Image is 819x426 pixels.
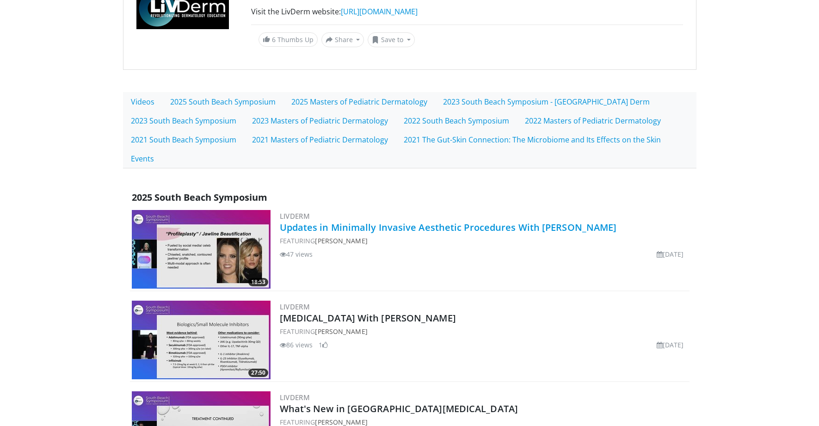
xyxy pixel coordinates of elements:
[280,302,310,311] a: LivDerm
[280,221,617,234] a: Updates in Minimally Invasive Aesthetic Procedures With [PERSON_NAME]
[132,210,271,289] img: 48b1ca38-1bc2-4b49-9941-e1dfc43ec8da.300x170_q85_crop-smart_upscale.jpg
[248,278,268,286] span: 18:53
[244,111,396,130] a: 2023 Masters of Pediatric Dermatology
[123,130,244,149] a: 2021 South Beach Symposium
[396,130,669,149] a: 2021 The Gut-Skin Connection: The Microbiome and Its Effects on the Skin
[280,211,310,221] a: LivDerm
[132,210,271,289] a: 18:53
[132,301,271,379] img: d5b79d01-5fd2-4d4e-84ec-31628256a259.300x170_q85_crop-smart_upscale.jpg
[315,327,367,336] a: [PERSON_NAME]
[280,236,688,246] div: FEATURING
[283,92,435,111] a: 2025 Masters of Pediatric Dermatology
[280,327,688,336] div: FEATURING
[123,149,162,168] a: Events
[341,6,418,17] a: [URL][DOMAIN_NAME]
[162,92,283,111] a: 2025 South Beach Symposium
[280,393,310,402] a: LivDerm
[280,249,313,259] li: 47 views
[248,369,268,377] span: 27:50
[319,340,328,350] li: 1
[132,191,267,204] span: 2025 South Beach Symposium
[321,32,364,47] button: Share
[123,92,162,111] a: Videos
[251,6,683,17] div: Visit the LivDerm website:
[132,301,271,379] a: 27:50
[315,236,367,245] a: [PERSON_NAME]
[280,340,313,350] li: 86 views
[435,92,658,111] a: 2023 South Beach Symposium - [GEOGRAPHIC_DATA] Derm
[280,402,518,415] a: What's New in [GEOGRAPHIC_DATA][MEDICAL_DATA]
[396,111,517,130] a: 2022 South Beach Symposium
[259,32,318,47] a: 6 Thumbs Up
[368,32,415,47] button: Save to
[272,35,276,44] span: 6
[244,130,396,149] a: 2021 Masters of Pediatric Dermatology
[280,312,456,324] a: [MEDICAL_DATA] With [PERSON_NAME]
[517,111,669,130] a: 2022 Masters of Pediatric Dermatology
[657,340,684,350] li: [DATE]
[123,111,244,130] a: 2023 South Beach Symposium
[657,249,684,259] li: [DATE]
